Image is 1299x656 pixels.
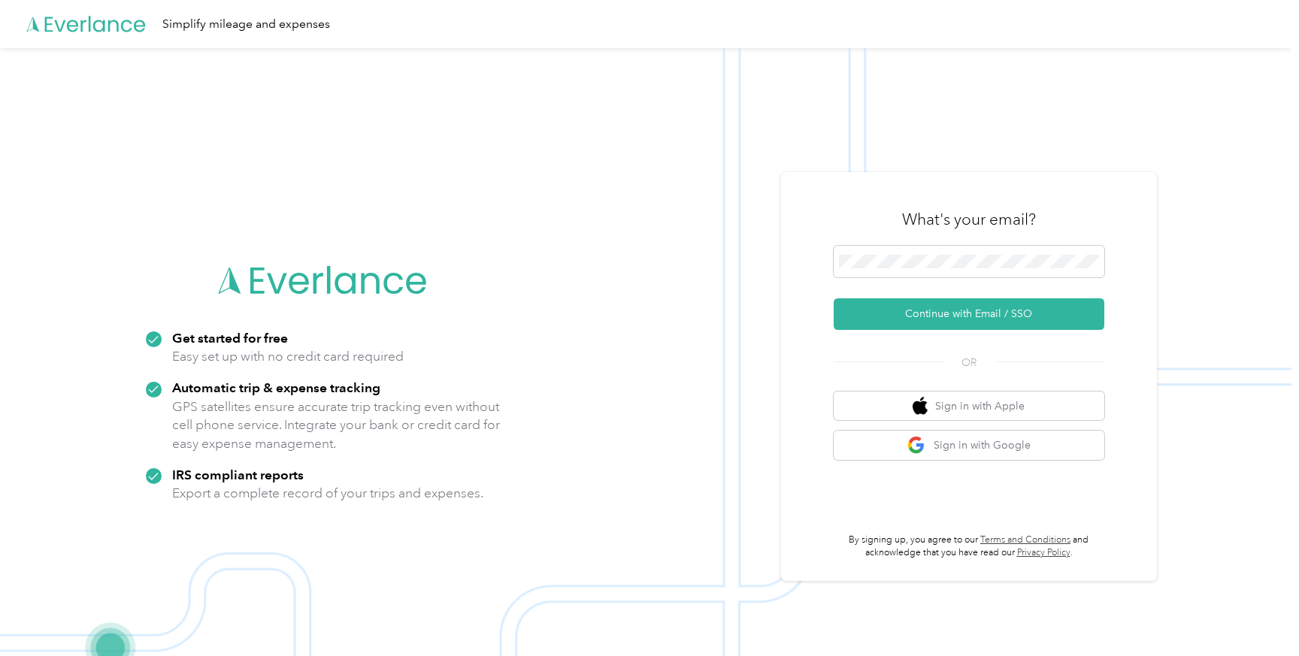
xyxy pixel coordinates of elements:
[172,330,288,346] strong: Get started for free
[172,467,304,482] strong: IRS compliant reports
[834,534,1104,560] p: By signing up, you agree to our and acknowledge that you have read our .
[913,397,928,416] img: apple logo
[980,534,1070,546] a: Terms and Conditions
[834,298,1104,330] button: Continue with Email / SSO
[1215,572,1299,656] iframe: Everlance-gr Chat Button Frame
[907,436,926,455] img: google logo
[172,484,483,503] p: Export a complete record of your trips and expenses.
[1017,547,1070,558] a: Privacy Policy
[162,15,330,34] div: Simplify mileage and expenses
[172,379,380,395] strong: Automatic trip & expense tracking
[172,347,404,366] p: Easy set up with no credit card required
[943,355,995,370] span: OR
[902,209,1036,230] h3: What's your email?
[834,431,1104,460] button: google logoSign in with Google
[172,398,501,453] p: GPS satellites ensure accurate trip tracking even without cell phone service. Integrate your bank...
[834,391,1104,421] button: apple logoSign in with Apple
